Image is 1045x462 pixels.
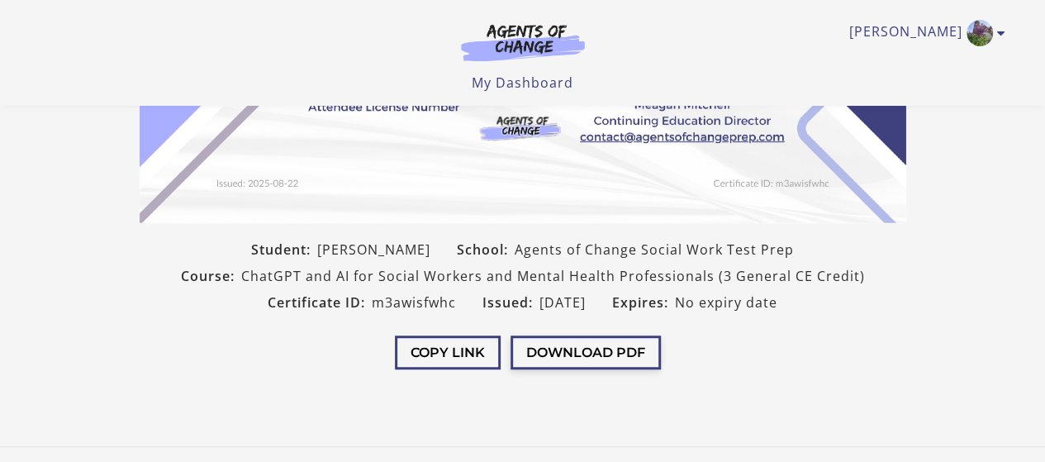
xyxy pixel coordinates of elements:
[444,23,602,61] img: Agents of Change Logo
[472,74,573,92] a: My Dashboard
[181,266,241,286] span: Course:
[482,293,539,312] span: Issued:
[539,293,586,312] span: [DATE]
[515,240,794,260] span: Agents of Change Social Work Test Prep
[675,293,777,312] span: No expiry date
[511,336,661,369] button: Download PDF
[268,293,372,312] span: Certificate ID:
[612,293,675,312] span: Expires:
[395,336,501,369] button: Copy Link
[251,240,317,260] span: Student:
[372,293,456,312] span: m3awisfwhc
[849,20,997,46] a: Toggle menu
[457,240,515,260] span: School:
[241,266,865,286] span: ChatGPT and AI for Social Workers and Mental Health Professionals (3 General CE Credit)
[317,240,430,260] span: [PERSON_NAME]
